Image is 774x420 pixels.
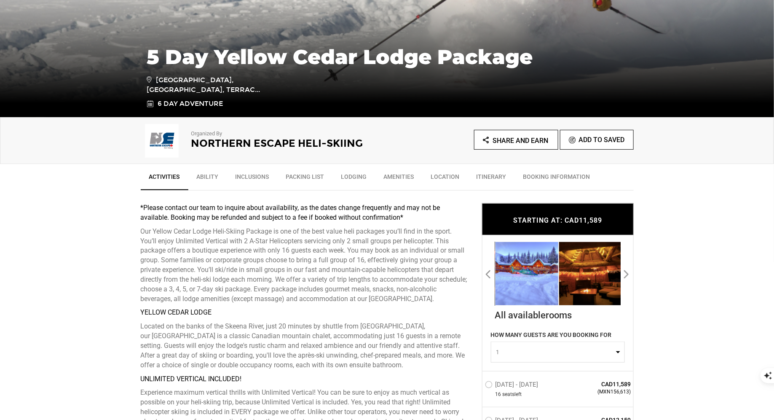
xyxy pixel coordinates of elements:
a: Lodging [333,168,375,189]
button: Previous [485,267,493,280]
span: Add To Saved [579,136,625,144]
a: Activities [141,168,188,190]
a: Packing List [278,168,333,189]
a: BOOKING INFORMATION [515,168,599,189]
img: 040cdd19-cdbb-42c8-a062-b0d68ce728b0_44_2c296c86b96a974aa68a45ade206c4ca_loc_ngl.jpg [495,242,559,305]
a: Inclusions [227,168,278,189]
span: s [512,391,515,398]
a: Location [423,168,468,189]
span: Share and Earn [493,137,548,145]
span: [GEOGRAPHIC_DATA], [GEOGRAPHIC_DATA], Terrac... [147,75,267,95]
button: 1 [491,342,625,363]
span: 16 [495,391,501,398]
p: Organized By [191,130,364,138]
label: [DATE] - [DATE] [485,381,541,391]
h1: 5 Day Yellow Cedar Lodge Package [147,46,627,68]
img: img_634049a79d2f80bb852de8805dc5f4d5.png [141,124,183,158]
strong: *Please contact our team to inquire about availability, as the dates change frequently and may no... [141,204,440,221]
a: Amenities [375,168,423,189]
img: 1bfc929f377c4b58b4d237b7c454c367.png [559,242,622,305]
p: Located on the banks of the Skeena River, just 20 minutes by shuttle from [GEOGRAPHIC_DATA], our ... [141,322,469,370]
strong: UNLIMITED VERTICAL INCLUDED! [141,375,242,383]
span: (MXN156,613) [570,389,631,396]
a: Ability [188,168,227,189]
span: 1 [496,348,614,357]
span: rooms [546,310,572,320]
label: HOW MANY GUESTS ARE YOU BOOKING FOR [491,331,612,342]
p: Our Yellow Cedar Lodge Heli-Skiing Package is one of the best value heli packages you’ll find in ... [141,227,469,304]
span: seat left [503,391,522,398]
strong: YELLOW CEDAR LODGE [141,308,212,316]
span: CAD11,589 [570,380,631,389]
div: All available [495,306,621,322]
h2: Northern Escape Heli-Skiing [191,138,364,149]
button: Next [623,267,631,280]
span: STARTING AT: CAD11,589 [513,216,602,224]
a: Itinerary [468,168,515,189]
span: 6 Day Adventure [158,99,223,109]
